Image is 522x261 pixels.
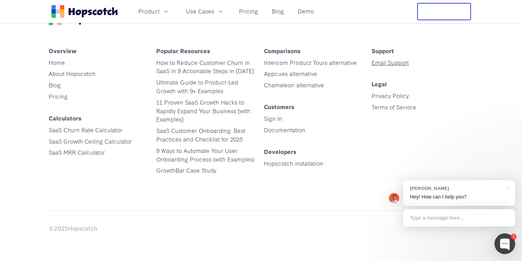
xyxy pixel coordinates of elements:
[372,47,474,58] h4: Support
[49,126,122,134] a: SaaS Churn Rate Calculator
[372,91,409,99] a: Privacy Policy
[134,6,174,17] button: Product
[236,6,261,17] a: Pricing
[156,126,245,143] a: SaaS Customer Onboarding: Best Practices and Checklist for 2025
[511,234,516,240] div: 1
[295,6,317,17] a: Demo
[156,78,238,95] a: Ultimate Guide to Product-Led Growth with 9+ Examples
[156,166,216,174] a: GrowthBar Case Study
[49,148,105,156] a: SaaS MRR Calculator
[372,58,409,66] a: Email Support
[264,126,305,134] a: Documentation
[156,98,250,123] a: 11 Proven SaaS Growth Hacks to Rapidly Expand Your Business [with Examples]
[49,92,68,100] a: Pricing
[389,193,399,203] img: Mark Spera
[49,58,65,66] a: Home
[49,115,151,126] h4: Calculators
[372,103,416,111] a: Terms of Service
[403,209,515,226] div: Type a message here...
[264,58,357,66] a: Intercom Product Tours alternative
[264,69,317,77] a: Appcues alternative
[49,69,96,77] a: About Hopscotch
[49,47,151,58] h4: Overview
[264,114,282,122] a: Sign In
[138,7,160,16] span: Product
[182,6,228,17] button: Use Cases
[186,7,214,16] span: Use Cases
[264,159,323,167] a: Hopscotch installation
[372,80,474,91] h4: Legal
[49,225,474,233] div: © 2025 Hopscotch
[264,81,324,89] a: Chameleon alternative
[156,58,254,75] a: How to Reduce Customer Churn in SaaS in 9 Actionable Steps in [DATE]
[156,146,255,163] a: 9 Ways to Automate Your User Onboarding Process (with Examples)
[156,47,258,58] h4: Popular Resources
[410,193,508,201] p: Hey! How can I help you?
[264,47,366,58] h4: Comparisons
[269,6,287,17] a: Blog
[264,103,366,114] h4: Customers
[264,148,366,159] h4: Developers
[49,137,132,145] a: SaaS Growth Ceiling Calculator
[49,81,61,89] a: Blog
[417,3,471,20] button: Free Trial
[51,5,118,18] a: Home
[410,185,501,192] div: [PERSON_NAME]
